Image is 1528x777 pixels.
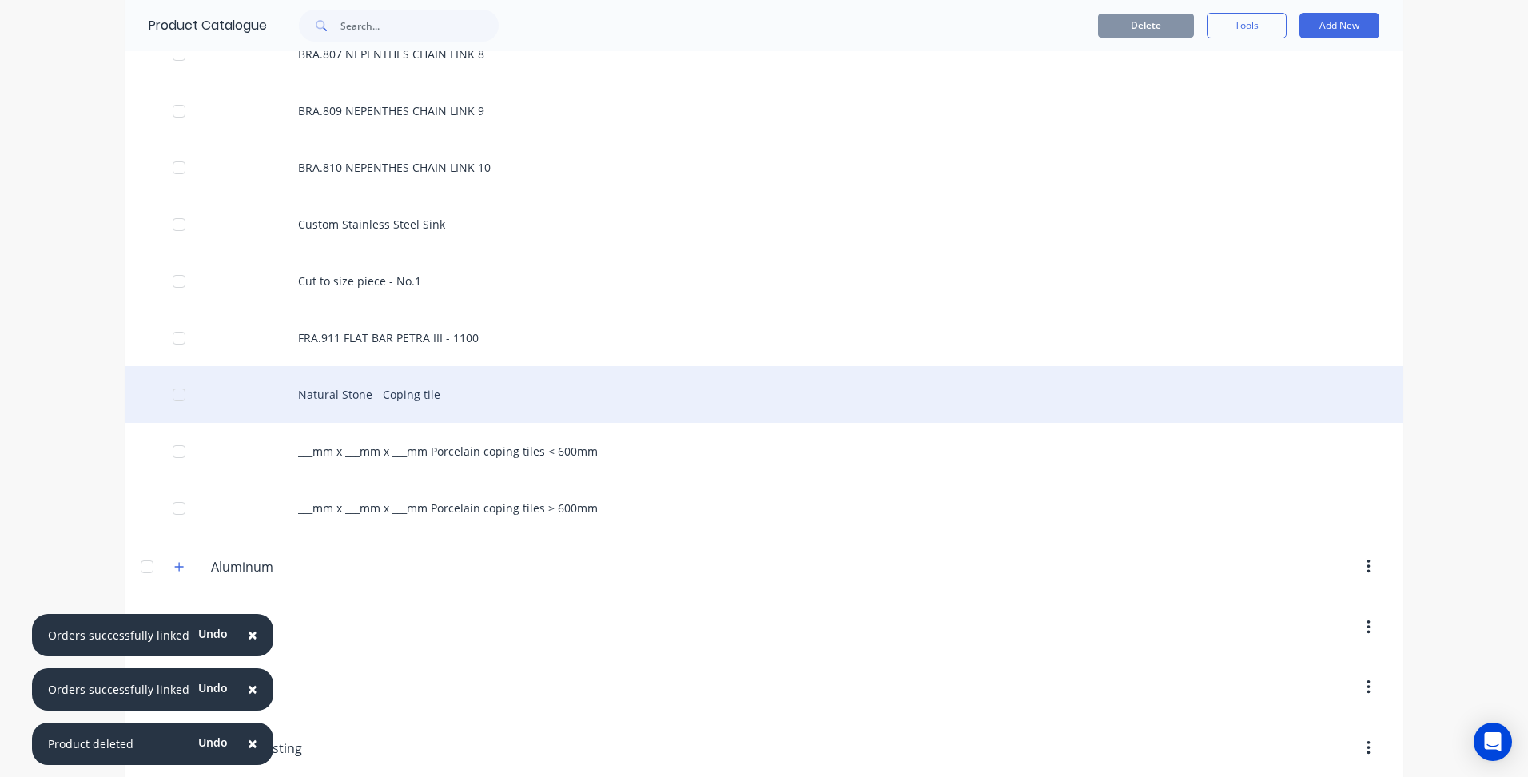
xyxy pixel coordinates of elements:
[125,82,1403,139] div: BRA.809 NEPENTHES CHAIN LINK 9
[189,676,237,700] button: Undo
[125,253,1403,309] div: Cut to size piece - No.1
[248,678,257,700] span: ×
[248,732,257,755] span: ×
[232,616,273,655] button: Close
[125,480,1403,536] div: ___mm x ___mm x ___mm Porcelain coping tiles > 600mm
[232,725,273,763] button: Close
[211,678,400,697] input: Enter category name
[211,739,400,758] input: Enter category name
[1299,13,1379,38] button: Add New
[48,681,189,698] div: Orders successfully linked
[232,671,273,709] button: Close
[125,26,1403,82] div: BRA.807 NEPENTHES CHAIN LINK 8
[48,735,133,752] div: Product deleted
[125,309,1403,366] div: FRA.911 FLAT BAR PETRA III - 1100
[125,139,1403,196] div: BRA.810 NEPENTHES CHAIN LINK 10
[189,622,237,646] button: Undo
[1474,723,1512,761] div: Open Intercom Messenger
[211,617,400,636] input: Enter category name
[125,423,1403,480] div: ___mm x ___mm x ___mm Porcelain coping tiles < 600mm
[48,627,189,644] div: Orders successfully linked
[248,624,257,646] span: ×
[1207,13,1287,38] button: Tools
[1098,14,1194,38] button: Delete
[340,10,499,42] input: Search...
[189,731,237,755] button: Undo
[125,366,1403,423] div: Natural Stone - Coping tile
[125,196,1403,253] div: Custom Stainless Steel Sink
[211,557,400,576] input: Enter category name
